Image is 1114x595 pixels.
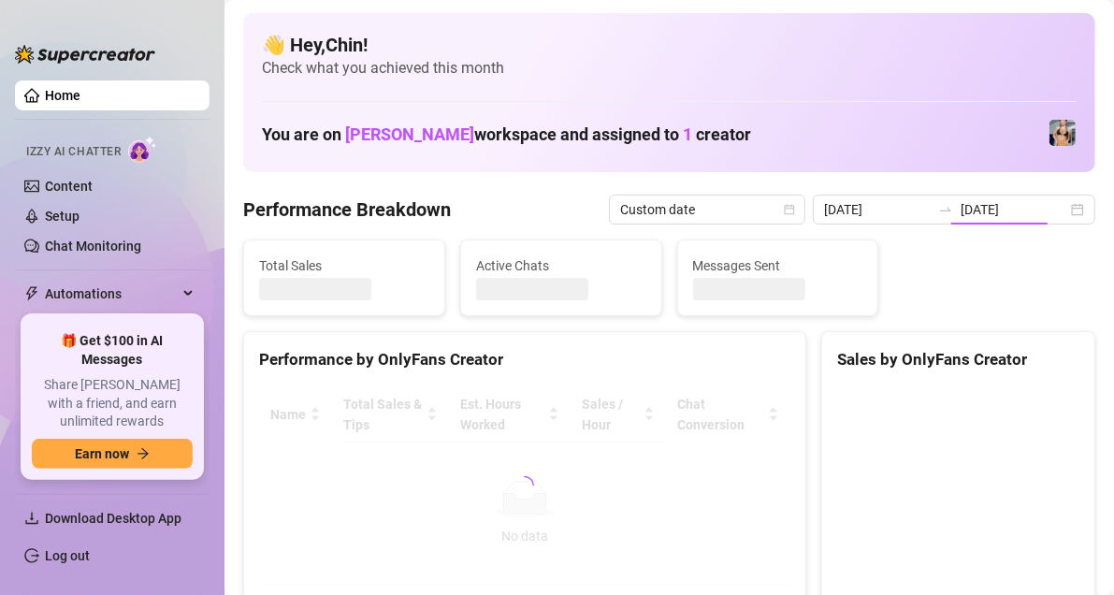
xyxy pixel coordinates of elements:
input: End date [961,199,1067,220]
span: Check what you achieved this month [262,58,1077,79]
a: Log out [45,548,90,563]
span: swap-right [938,202,953,217]
span: calendar [784,204,795,215]
span: Automations [45,279,178,309]
div: Sales by OnlyFans Creator [837,347,1079,372]
div: Performance by OnlyFans Creator [259,347,790,372]
button: Earn nowarrow-right [32,439,193,469]
a: Home [45,88,80,103]
span: to [938,202,953,217]
span: 1 [683,124,692,144]
span: thunderbolt [24,286,39,301]
span: Earn now [75,446,129,461]
span: download [24,511,39,526]
img: logo-BBDzfeDw.svg [15,45,155,64]
span: loading [512,472,538,499]
span: Active Chats [476,255,646,276]
a: Chat Monitoring [45,239,141,254]
input: Start date [824,199,931,220]
span: 🎁 Get $100 in AI Messages [32,332,193,369]
span: Share [PERSON_NAME] with a friend, and earn unlimited rewards [32,376,193,431]
span: arrow-right [137,447,150,460]
h4: Performance Breakdown [243,196,451,223]
span: Custom date [620,196,794,224]
a: Content [45,179,93,194]
img: AI Chatter [128,136,157,163]
span: Messages Sent [693,255,863,276]
span: Total Sales [259,255,429,276]
a: Setup [45,209,80,224]
span: [PERSON_NAME] [345,124,474,144]
span: Download Desktop App [45,511,181,526]
h4: 👋 Hey, Chin ! [262,32,1077,58]
img: Veronica [1049,120,1076,146]
h1: You are on workspace and assigned to creator [262,124,751,145]
span: Izzy AI Chatter [26,143,121,161]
